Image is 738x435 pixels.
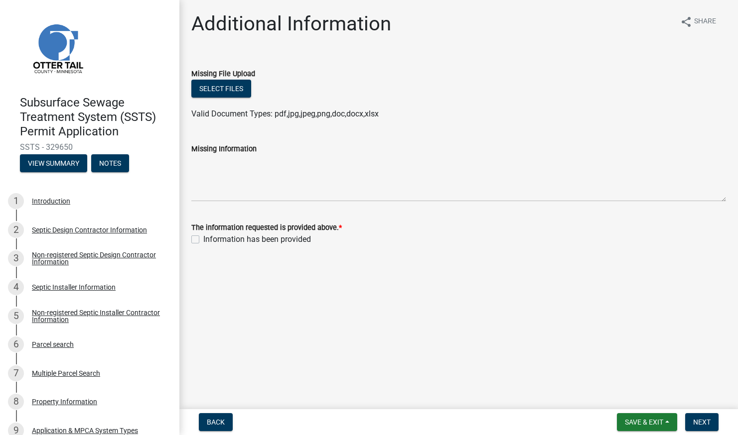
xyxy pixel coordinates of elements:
div: 5 [8,308,24,324]
span: Valid Document Types: pdf,jpg,jpeg,png,doc,docx,xlsx [191,109,379,118]
div: 3 [8,250,24,266]
span: Next [693,418,711,426]
label: Information has been provided [203,233,311,245]
div: Parcel search [32,341,74,348]
button: Notes [91,154,129,172]
div: 2 [8,222,24,238]
i: share [680,16,692,28]
button: Select files [191,80,251,98]
div: 8 [8,394,24,410]
span: Save & Exit [625,418,663,426]
img: Otter Tail County, Minnesota [20,10,95,85]
label: Missing Information [191,146,257,153]
button: View Summary [20,154,87,172]
wm-modal-confirm: Notes [91,160,129,168]
div: 1 [8,193,24,209]
div: 4 [8,279,24,295]
button: Next [685,413,719,431]
wm-modal-confirm: Summary [20,160,87,168]
div: Non-registered Septic Installer Contractor Information [32,309,163,323]
div: Property Information [32,398,97,405]
span: Share [694,16,716,28]
label: The information requested is provided above. [191,224,342,231]
button: Save & Exit [617,413,677,431]
div: 6 [8,336,24,352]
div: Septic Design Contractor Information [32,226,147,233]
label: Missing File Upload [191,71,255,78]
button: Back [199,413,233,431]
div: Introduction [32,198,70,205]
div: 7 [8,365,24,381]
h4: Subsurface Sewage Treatment System (SSTS) Permit Application [20,96,171,138]
div: Application & MPCA System Types [32,427,138,434]
h1: Additional Information [191,12,391,36]
div: Septic Installer Information [32,284,116,291]
span: Back [207,418,225,426]
button: shareShare [672,12,724,31]
div: Multiple Parcel Search [32,370,100,377]
div: Non-registered Septic Design Contractor Information [32,251,163,265]
span: SSTS - 329650 [20,142,159,152]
